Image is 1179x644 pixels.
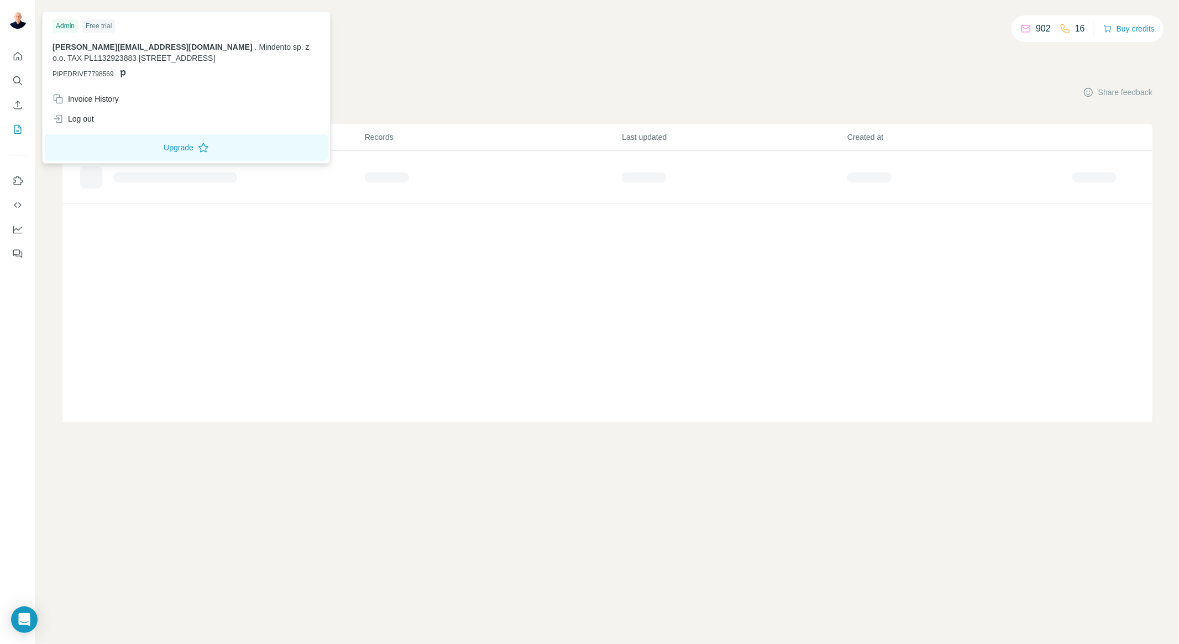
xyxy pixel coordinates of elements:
img: Avatar [9,11,27,29]
button: Enrich CSV [9,95,27,115]
span: PIPEDRIVE7798569 [53,69,114,79]
button: Dashboard [9,219,27,239]
button: Quick start [9,46,27,66]
button: Search [9,71,27,91]
div: Open Intercom Messenger [11,606,38,633]
span: [PERSON_NAME][EMAIL_ADDRESS][DOMAIN_NAME] [53,43,253,51]
div: Free trial [82,19,115,33]
div: Admin [53,19,78,33]
button: Upgrade [45,134,328,161]
p: 902 [1036,22,1051,35]
div: Invoice History [53,93,119,104]
button: Use Surfe on LinkedIn [9,171,27,191]
p: 16 [1075,22,1085,35]
button: My lists [9,119,27,139]
p: Last updated [622,132,846,143]
button: Feedback [9,244,27,264]
button: Buy credits [1103,21,1155,36]
button: Share feedback [1083,87,1152,98]
span: . [255,43,257,51]
p: Created at [847,132,1071,143]
div: Log out [53,113,94,124]
p: Records [365,132,621,143]
button: Use Surfe API [9,195,27,215]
